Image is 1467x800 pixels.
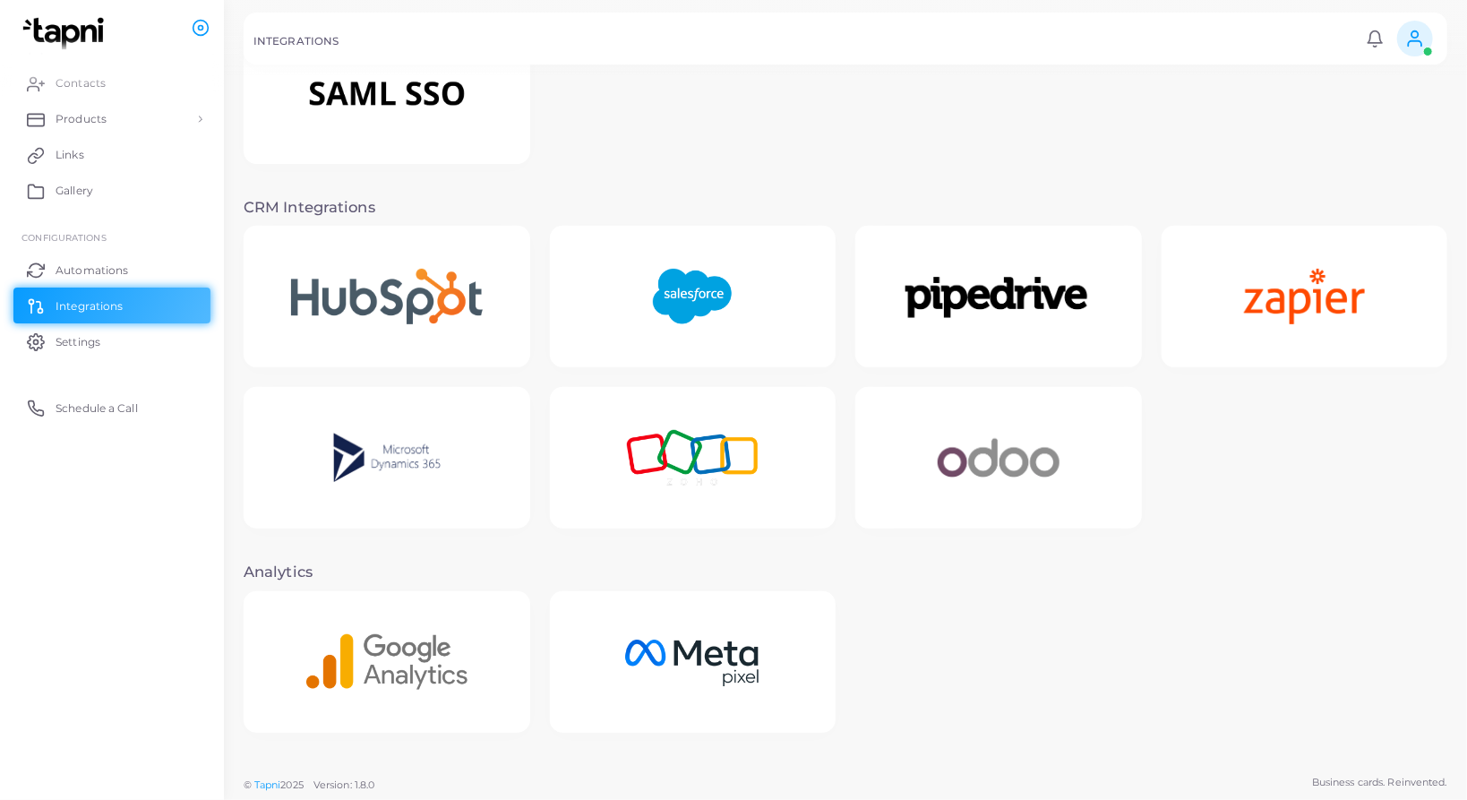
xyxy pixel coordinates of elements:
span: Gallery [56,183,93,199]
h5: INTEGRATIONS [253,35,339,47]
span: Configurations [21,232,107,243]
a: Automations [13,252,210,288]
span: Automations [56,262,128,279]
img: Microsoft Dynamics [305,402,468,514]
a: Integrations [13,288,210,323]
h3: CRM Integrations [244,199,1447,217]
span: Schedule a Call [56,400,138,417]
span: Settings [56,334,100,350]
h3: Analytics [244,563,1447,581]
a: Links [13,137,210,173]
span: 2025 [280,778,303,793]
img: Zoho [599,402,786,514]
span: Links [56,147,84,163]
span: © [244,778,374,793]
img: Meta Pixel [593,606,792,718]
span: Products [56,111,107,127]
span: Integrations [56,298,123,314]
img: Odoo [909,402,1087,514]
a: Settings [13,323,210,359]
img: Salesforce [625,241,760,353]
img: Google Analytics [278,606,495,718]
img: logo [16,17,116,50]
a: Gallery [13,173,210,209]
a: Contacts [13,65,210,101]
img: SAML [259,39,516,147]
a: Tapni [254,778,281,791]
img: Pipedrive [871,242,1128,351]
span: Version: 1.8.0 [313,778,375,791]
a: Schedule a Call [13,390,210,426]
span: Contacts [56,75,106,91]
span: Business cards. Reinvented. [1312,775,1447,790]
img: Zapier [1215,241,1393,353]
a: Products [13,101,210,137]
img: Hubspot [262,241,510,353]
